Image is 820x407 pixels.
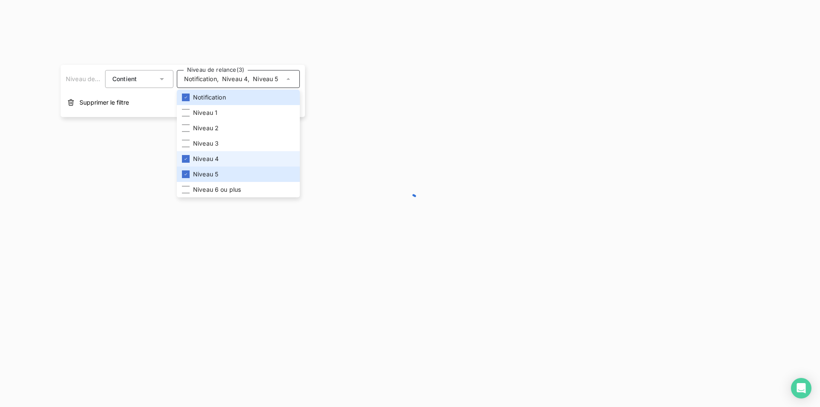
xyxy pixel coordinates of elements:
span: , [248,75,249,83]
span: Niveau 6 ou plus [193,185,241,194]
span: Niveau 4 [193,155,219,163]
span: Notification [193,93,226,102]
span: Niveau 5 [193,170,218,179]
span: Niveau 5 [253,75,278,83]
span: , [217,75,219,83]
span: Niveau 1 [193,108,217,117]
span: Niveau 3 [193,139,219,148]
span: Niveau 2 [193,124,219,132]
button: Supprimer le filtre [61,93,305,112]
div: Open Intercom Messenger [791,378,811,398]
span: Niveau 4 [222,75,248,83]
span: Notification [184,75,217,83]
span: Contient [112,75,137,82]
span: Supprimer le filtre [79,98,129,107]
span: Niveau de relance [66,75,118,82]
